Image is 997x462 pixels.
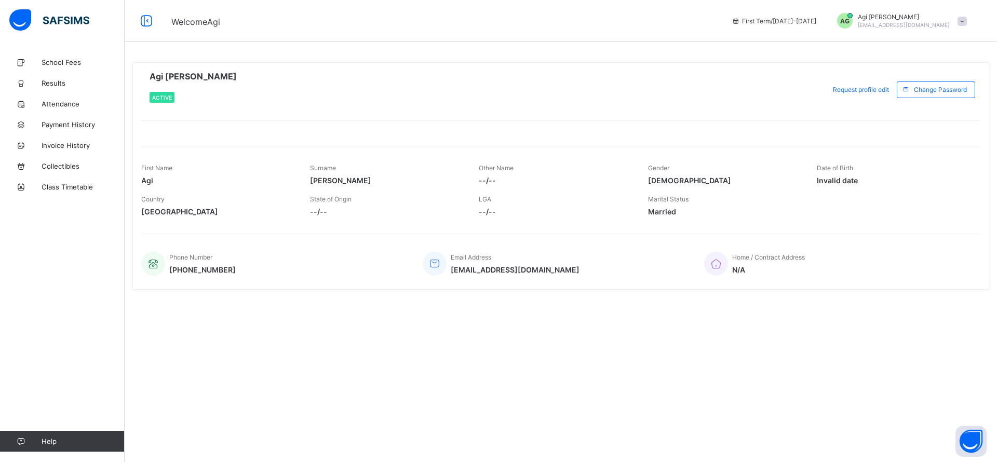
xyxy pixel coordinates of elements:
span: Agi [PERSON_NAME] [150,71,237,81]
span: Surname [310,164,336,172]
span: Help [42,437,124,445]
span: School Fees [42,58,125,66]
span: [DEMOGRAPHIC_DATA] [648,176,801,185]
span: State of Origin [310,195,352,203]
span: --/-- [310,207,463,216]
span: --/-- [479,176,632,185]
span: Home / Contract Address [732,253,805,261]
span: [EMAIL_ADDRESS][DOMAIN_NAME] [451,265,580,274]
span: Invoice History [42,141,125,150]
span: Marital Status [648,195,689,203]
span: Country [141,195,165,203]
span: Date of Birth [817,164,853,172]
span: Invalid date [817,176,970,185]
span: Agi [PERSON_NAME] [858,13,950,21]
span: Payment History [42,120,125,129]
div: AgiBenedicta [827,13,972,29]
span: Class Timetable [42,183,125,191]
span: Active [152,94,172,101]
span: [PERSON_NAME] [310,176,463,185]
span: First Name [141,164,172,172]
span: [GEOGRAPHIC_DATA] [141,207,294,216]
img: safsims [9,9,89,31]
span: Attendance [42,100,125,108]
span: Results [42,79,125,87]
span: Phone Number [169,253,212,261]
span: session/term information [732,17,816,25]
span: Married [648,207,801,216]
span: --/-- [479,207,632,216]
button: Open asap [955,426,987,457]
span: [EMAIL_ADDRESS][DOMAIN_NAME] [858,22,950,28]
span: AG [840,17,850,25]
span: Collectibles [42,162,125,170]
span: Agi [141,176,294,185]
span: Other Name [479,164,514,172]
span: [PHONE_NUMBER] [169,265,236,274]
span: Request profile edit [833,86,889,93]
span: N/A [732,265,805,274]
span: Welcome Agi [171,17,220,27]
span: LGA [479,195,491,203]
span: Email Address [451,253,491,261]
span: Change Password [914,86,967,93]
span: Gender [648,164,669,172]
